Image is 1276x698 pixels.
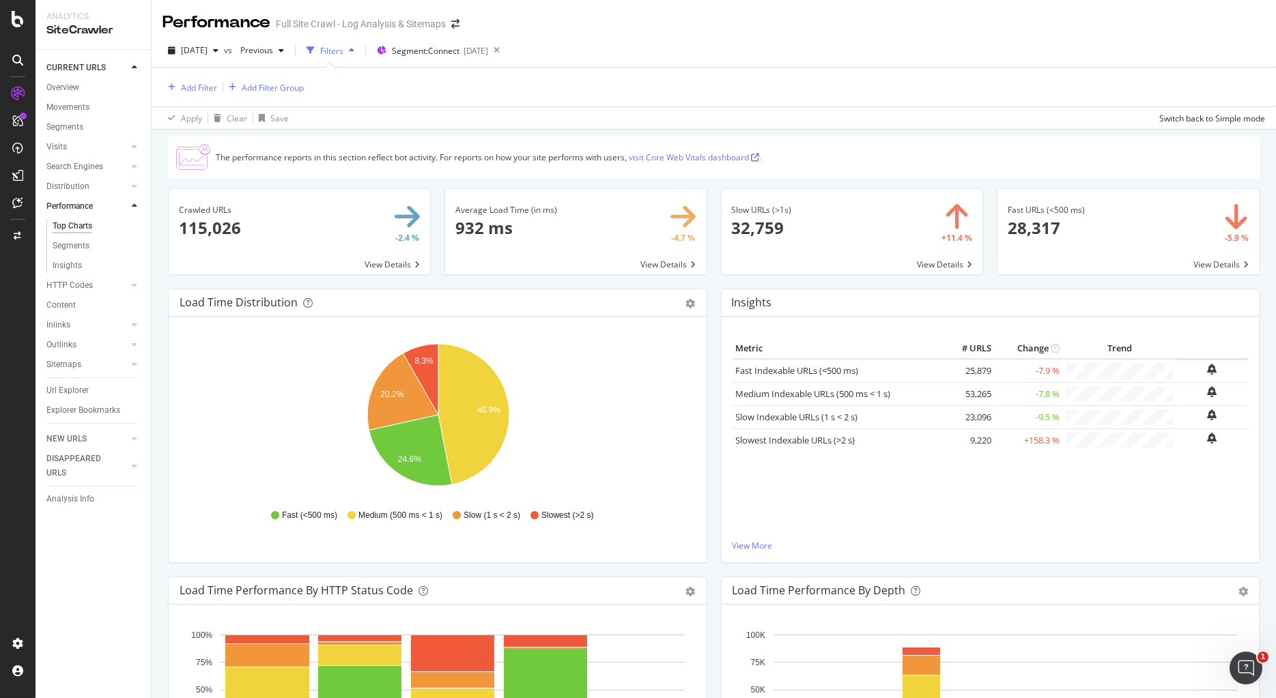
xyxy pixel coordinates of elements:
a: Top Charts [53,219,141,233]
text: 50% [196,685,212,695]
button: [DATE] [162,40,224,61]
div: Url Explorer [46,383,89,398]
span: Medium (500 ms < 1 s) [358,510,442,521]
a: DISAPPEARED URLS [46,452,128,480]
div: The performance reports in this section reflect bot activity. For reports on how your site perfor... [216,151,761,163]
div: Insights [53,259,82,273]
div: Filters [320,45,343,57]
div: Save [270,113,289,124]
text: 100% [191,630,212,640]
div: HTTP Codes [46,278,93,293]
a: Inlinks [46,318,128,332]
div: Top Charts [53,219,92,233]
span: Segment: Connect [392,45,459,57]
div: bell-plus [1208,433,1217,443]
a: Outlinks [46,338,128,352]
button: Apply [162,107,202,129]
td: 9,220 [940,428,995,451]
span: 1 [1258,652,1268,663]
div: CURRENT URLS [46,61,106,75]
div: Content [46,298,76,312]
a: Performance [46,199,128,214]
a: Analysis Info [46,492,141,506]
a: NEW URLS [46,432,128,446]
svg: A chart. [180,338,696,497]
div: arrow-right-arrow-left [451,19,459,29]
button: Previous [235,40,289,61]
div: Distribution [46,179,89,194]
span: Fast (<500 ms) [282,510,337,521]
text: 46.9% [477,405,500,415]
div: Performance [46,199,93,214]
span: vs [224,44,235,56]
span: Slow (1 s < 2 s) [464,510,520,521]
text: 8.3% [414,356,434,366]
div: Search Engines [46,160,103,174]
button: Switch back to Simple mode [1154,107,1265,129]
div: Outlinks [46,338,76,352]
a: View More [733,540,1249,551]
div: Add Filter Group [242,82,304,93]
div: Explorer Bookmarks [46,403,120,418]
div: Performance [162,11,270,34]
a: Segments [46,120,141,134]
a: Movements [46,100,141,115]
div: [DATE] [464,45,488,57]
div: Load Time Distribution [180,295,298,309]
a: Explorer Bookmarks [46,403,141,418]
button: Segment:Connect[DATE] [371,40,488,61]
div: Overview [46,81,79,95]
div: Apply [181,113,202,124]
button: Clear [208,107,247,129]
div: DISAPPEARED URLS [46,452,115,480]
td: -7.9 % [995,359,1063,382]
a: CURRENT URLS [46,61,128,75]
span: Slowest (>2 s) [541,510,593,521]
div: Full Site Crawl - Log Analysis & Sitemaps [276,17,446,31]
td: -7.8 % [995,382,1063,405]
a: Insights [53,259,141,273]
a: HTTP Codes [46,278,128,293]
span: Previous [235,44,273,56]
a: Slowest Indexable URLs (>2 s) [736,434,855,446]
div: Visits [46,140,67,154]
td: 53,265 [940,382,995,405]
img: CjTTJyXI.png [176,144,210,170]
iframe: Intercom live chat [1230,652,1262,684]
div: Segments [46,120,83,134]
button: Save [253,107,289,129]
td: 25,879 [940,359,995,382]
a: Fast Indexable URLs (<500 ms) [736,364,859,377]
text: 20.2% [380,390,403,399]
a: Search Engines [46,160,128,174]
a: Segments [53,239,141,253]
text: 50K [750,685,765,695]
th: Change [995,338,1063,359]
div: Analysis Info [46,492,94,506]
td: +158.3 % [995,428,1063,451]
a: Distribution [46,179,128,194]
a: Visits [46,140,128,154]
div: Segments [53,239,89,253]
div: bell-plus [1208,364,1217,375]
div: NEW URLS [46,432,87,446]
a: Content [46,298,141,312]
button: Add Filter [162,79,217,96]
text: 75% [196,658,212,667]
div: Clear [227,113,247,124]
div: gear [686,587,696,596]
a: visit Core Web Vitals dashboard . [629,151,761,163]
div: Load Time Performance by HTTP Status Code [180,583,413,597]
a: Slow Indexable URLs (1 s < 2 s) [736,411,858,423]
div: bell-plus [1208,409,1217,420]
div: Analytics [46,11,140,23]
text: 100K [746,630,765,640]
td: -9.5 % [995,405,1063,428]
div: bell-plus [1208,386,1217,397]
a: Sitemaps [46,358,128,372]
h4: Insights [732,293,772,312]
div: SiteCrawler [46,23,140,38]
td: 23,096 [940,405,995,428]
div: Add Filter [181,82,217,93]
